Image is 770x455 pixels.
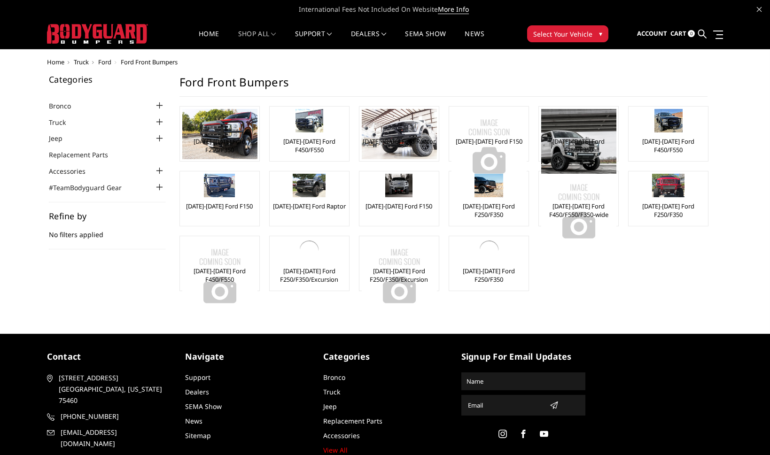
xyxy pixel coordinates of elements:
[541,137,616,154] a: [DATE]-[DATE] Ford F250/F350
[182,239,257,314] img: No Image
[362,267,436,284] a: [DATE]-[DATE] Ford F250/F350/Excursion
[670,21,695,46] a: Cart 0
[451,109,527,184] img: No Image
[185,431,211,440] a: Sitemap
[49,75,165,84] h5: Categories
[49,150,120,160] a: Replacement Parts
[637,21,667,46] a: Account
[670,29,686,38] span: Cart
[366,202,432,210] a: [DATE]-[DATE] Ford F150
[49,212,165,220] h5: Refine by
[47,58,64,66] a: Home
[323,402,337,411] a: Jeep
[438,5,469,14] a: More Info
[323,387,340,396] a: Truck
[527,25,608,42] button: Select Your Vehicle
[295,31,332,49] a: Support
[238,31,276,49] a: shop all
[637,29,667,38] span: Account
[185,373,210,382] a: Support
[541,202,616,219] a: [DATE]-[DATE] Ford F450/F550/F350-wide
[199,31,219,49] a: Home
[182,267,257,284] a: [DATE]-[DATE] Ford F450/F550
[273,202,346,210] a: [DATE]-[DATE] Ford Raptor
[47,427,171,449] a: [EMAIL_ADDRESS][DOMAIN_NAME]
[599,29,602,39] span: ▾
[323,416,382,425] a: Replacement Parts
[98,58,111,66] a: Ford
[688,30,695,37] span: 0
[456,137,522,146] a: [DATE]-[DATE] Ford F150
[363,137,436,146] a: [DATE]-[DATE] Ford Raptor
[451,267,526,284] a: [DATE]-[DATE] Ford F250/F350
[185,402,222,411] a: SEMA Show
[323,431,360,440] a: Accessories
[541,174,616,197] a: No Image
[451,109,526,132] a: No Image
[185,416,202,425] a: News
[533,29,592,39] span: Select Your Vehicle
[185,387,209,396] a: Dealers
[49,117,78,127] a: Truck
[541,174,616,249] img: No Image
[272,137,347,154] a: [DATE]-[DATE] Ford F450/F550
[182,137,257,154] a: [DATE]-[DATE] Ford F250/F350
[74,58,89,66] a: Truck
[186,202,253,210] a: [DATE]-[DATE] Ford F150
[405,31,446,49] a: SEMA Show
[121,58,178,66] span: Ford Front Bumpers
[362,239,437,314] img: No Image
[185,350,309,363] h5: Navigate
[451,202,526,219] a: [DATE]-[DATE] Ford F250/F350
[179,75,708,97] h1: Ford Front Bumpers
[182,239,257,262] a: No Image
[49,101,83,111] a: Bronco
[61,427,170,449] span: [EMAIL_ADDRESS][DOMAIN_NAME]
[49,212,165,249] div: No filters applied
[323,373,345,382] a: Bronco
[362,239,436,262] a: No Image
[49,183,133,193] a: #TeamBodyguard Gear
[49,166,97,176] a: Accessories
[47,411,171,422] a: [PHONE_NUMBER]
[323,446,348,455] a: View All
[461,350,585,363] h5: signup for email updates
[464,398,546,413] input: Email
[465,31,484,49] a: News
[49,133,74,143] a: Jeep
[631,202,706,219] a: [DATE]-[DATE] Ford F250/F350
[272,267,347,284] a: [DATE]-[DATE] Ford F250/F350/Excursion
[631,137,706,154] a: [DATE]-[DATE] Ford F450/F550
[323,350,447,363] h5: Categories
[61,411,170,422] span: [PHONE_NUMBER]
[59,372,168,406] span: [STREET_ADDRESS] [GEOGRAPHIC_DATA], [US_STATE] 75460
[463,374,584,389] input: Name
[47,350,171,363] h5: contact
[47,24,148,44] img: BODYGUARD BUMPERS
[351,31,387,49] a: Dealers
